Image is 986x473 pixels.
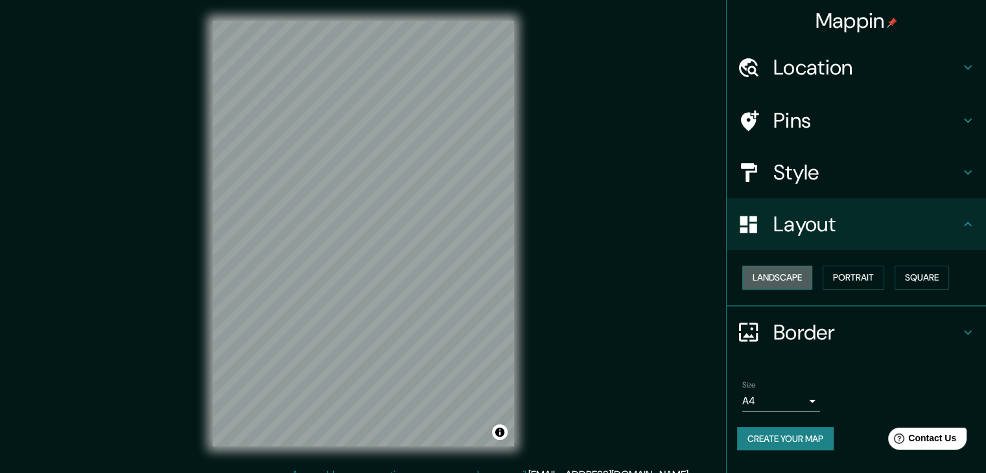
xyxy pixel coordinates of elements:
h4: Style [773,159,960,185]
div: A4 [742,391,820,411]
img: pin-icon.png [887,17,897,28]
button: Portrait [823,266,884,290]
h4: Layout [773,211,960,237]
button: Square [895,266,949,290]
button: Toggle attribution [492,424,508,440]
div: Location [727,41,986,93]
h4: Location [773,54,960,80]
label: Size [742,379,756,390]
div: Pins [727,95,986,146]
div: Layout [727,198,986,250]
h4: Pins [773,108,960,133]
canvas: Map [213,21,514,446]
div: Style [727,146,986,198]
button: Create your map [737,427,834,451]
div: Border [727,306,986,358]
h4: Mappin [816,8,898,34]
button: Landscape [742,266,812,290]
h4: Border [773,319,960,345]
iframe: Help widget launcher [871,422,972,459]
